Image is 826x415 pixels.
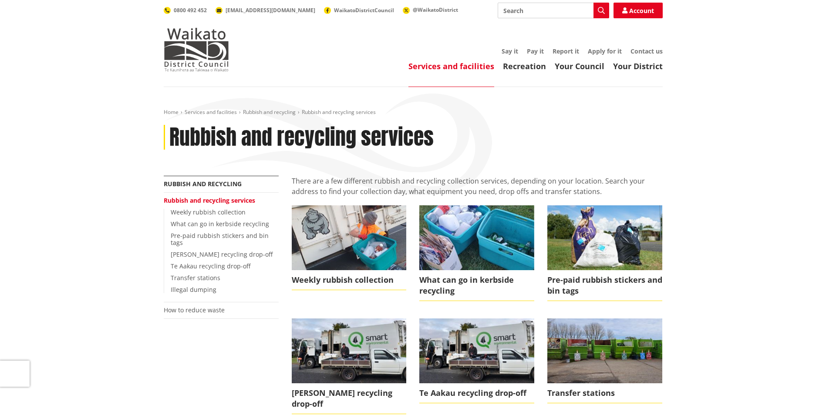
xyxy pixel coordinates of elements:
[292,383,407,414] span: [PERSON_NAME] recycling drop-off
[408,61,494,71] a: Services and facilities
[403,6,458,13] a: @WaikatoDistrict
[292,176,663,197] p: There are a few different rubbish and recycling collection services, depending on your location. ...
[547,318,662,403] a: Transfer stations
[185,108,237,116] a: Services and facilities
[419,383,534,403] span: Te Aakau recycling drop-off
[164,7,207,14] a: 0800 492 452
[243,108,296,116] a: Rubbish and recycling
[226,7,315,14] span: [EMAIL_ADDRESS][DOMAIN_NAME]
[419,205,534,301] a: What can go in kerbside recycling
[334,7,394,14] span: WaikatoDistrictCouncil
[588,47,622,55] a: Apply for it
[164,306,225,314] a: How to reduce waste
[413,6,458,13] span: @WaikatoDistrict
[292,318,407,383] img: Glen Murray drop-off (1)
[503,61,546,71] a: Recreation
[171,262,250,270] a: Te Aakau recycling drop-off
[527,47,544,55] a: Pay it
[613,61,663,71] a: Your District
[171,250,273,258] a: [PERSON_NAME] recycling drop-off
[292,270,407,290] span: Weekly rubbish collection
[171,285,216,294] a: Illegal dumping
[164,28,229,71] img: Waikato District Council - Te Kaunihera aa Takiwaa o Waikato
[324,7,394,14] a: WaikatoDistrictCouncil
[547,205,662,270] img: Bins bags and tags
[171,220,269,228] a: What can go in kerbside recycling
[164,108,179,116] a: Home
[553,47,579,55] a: Report it
[164,196,255,204] a: Rubbish and recycling services
[171,231,269,247] a: Pre-paid rubbish stickers and bin tags
[419,318,534,383] img: Glen Murray drop-off (1)
[547,270,662,301] span: Pre-paid rubbish stickers and bin tags
[169,125,434,150] h1: Rubbish and recycling services
[547,205,662,301] a: Pre-paid rubbish stickers and bin tags
[614,3,663,18] a: Account
[498,3,609,18] input: Search input
[502,47,518,55] a: Say it
[547,318,662,383] img: Transfer station
[419,205,534,270] img: kerbside recycling
[419,270,534,301] span: What can go in kerbside recycling
[292,205,407,270] img: Recycling collection
[174,7,207,14] span: 0800 492 452
[302,108,376,116] span: Rubbish and recycling services
[164,109,663,116] nav: breadcrumb
[555,61,604,71] a: Your Council
[216,7,315,14] a: [EMAIL_ADDRESS][DOMAIN_NAME]
[292,318,407,414] a: [PERSON_NAME] recycling drop-off
[164,180,242,188] a: Rubbish and recycling
[419,318,534,403] a: Te Aakau recycling drop-off
[630,47,663,55] a: Contact us
[171,208,246,216] a: Weekly rubbish collection
[171,274,220,282] a: Transfer stations
[547,383,662,403] span: Transfer stations
[292,205,407,290] a: Weekly rubbish collection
